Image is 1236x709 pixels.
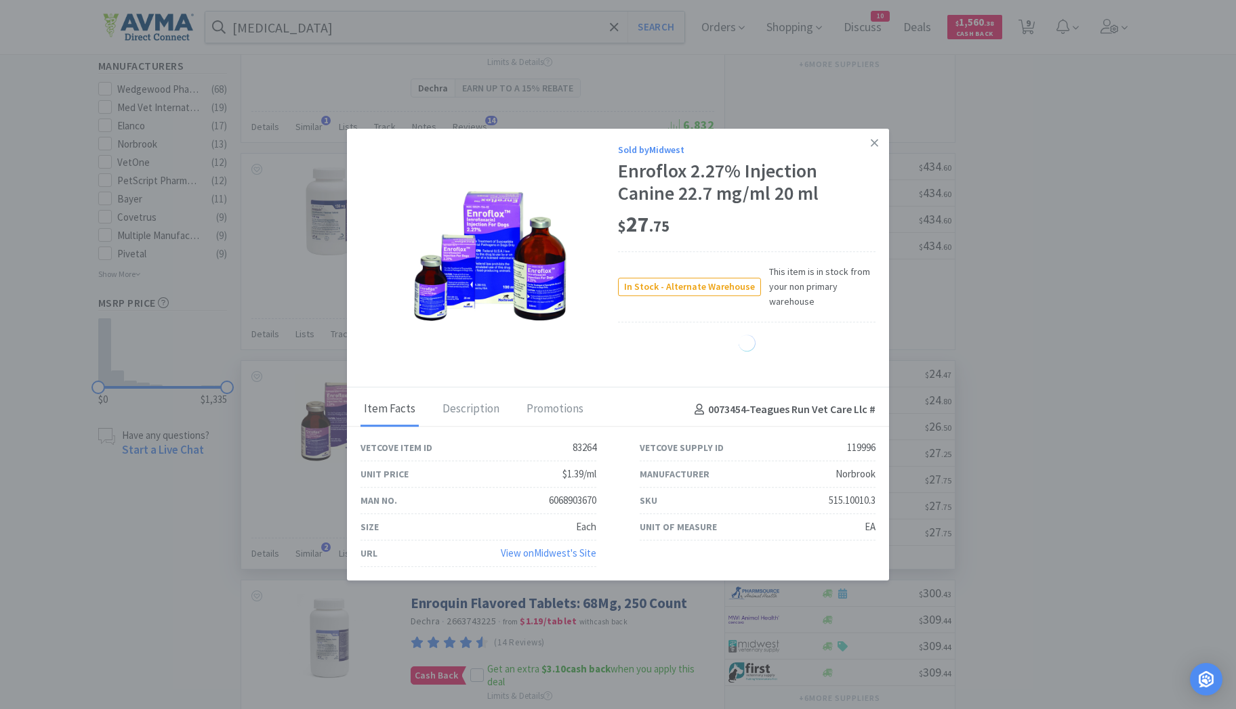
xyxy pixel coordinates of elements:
div: Enroflox 2.27% Injection Canine 22.7 mg/ml 20 ml [618,160,876,205]
div: 83264 [573,439,596,456]
h4: 0073454 - Teagues Run Vet Care Llc # [689,401,876,418]
span: $ [618,217,626,236]
div: Vetcove Supply ID [640,440,724,455]
div: Unit of Measure [640,519,717,534]
div: SKU [640,493,657,508]
div: Vetcove Item ID [360,440,432,455]
div: Norbrook [836,466,876,482]
a: View onMidwest's Site [501,546,596,559]
div: EA [865,519,876,535]
div: Manufacturer [640,467,709,481]
div: Man No. [360,493,397,508]
div: Each [576,519,596,535]
span: . 75 [649,217,669,236]
img: 01ec20bd265647f4bc77c71aa86136f6_119996.jpeg [401,165,577,341]
div: Size [360,519,379,534]
span: 27 [618,211,669,238]
div: Description [439,393,503,427]
div: Open Intercom Messenger [1190,663,1222,695]
div: URL [360,546,377,561]
div: $1.39/ml [562,466,596,482]
span: In Stock - Alternate Warehouse [619,278,760,295]
div: Promotions [523,393,587,427]
div: 6068903670 [549,492,596,509]
div: 119996 [847,439,876,456]
div: 515.10010.3 [829,492,876,509]
div: Unit Price [360,467,409,481]
span: This item is in stock from your non primary warehouse [761,264,876,309]
div: Item Facts [360,393,419,427]
div: Sold by Midwest [618,142,876,157]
